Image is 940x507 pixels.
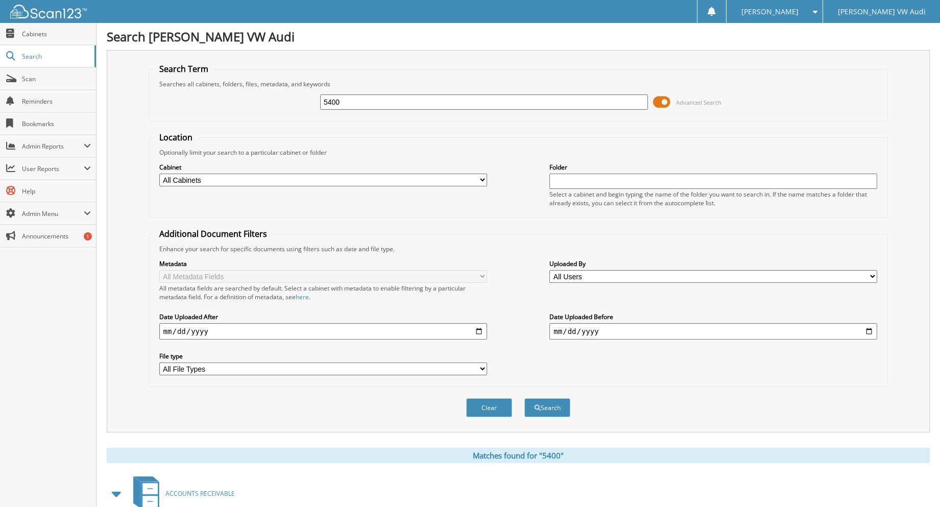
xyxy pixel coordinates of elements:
[22,142,84,151] span: Admin Reports
[159,284,487,301] div: All metadata fields are searched by default. Select a cabinet with metadata to enable filtering b...
[154,228,272,239] legend: Additional Document Filters
[549,190,877,207] div: Select a cabinet and begin typing the name of the folder you want to search in. If the name match...
[159,352,487,360] label: File type
[466,398,512,417] button: Clear
[22,187,91,196] span: Help
[549,163,877,172] label: Folder
[154,132,198,143] legend: Location
[838,9,926,15] span: [PERSON_NAME] VW Audi
[296,293,309,301] a: here
[159,323,487,340] input: start
[154,245,883,253] div: Enhance your search for specific documents using filters such as date and file type.
[524,398,570,417] button: Search
[159,312,487,321] label: Date Uploaded After
[10,5,87,18] img: scan123-logo-white.svg
[159,259,487,268] label: Metadata
[107,448,930,463] div: Matches found for "5400"
[549,312,877,321] label: Date Uploaded Before
[154,80,883,88] div: Searches all cabinets, folders, files, metadata, and keywords
[22,164,84,173] span: User Reports
[676,99,721,106] span: Advanced Search
[159,163,487,172] label: Cabinet
[165,489,235,498] span: ACCOUNTS RECEIVABLE
[107,28,930,45] h1: Search [PERSON_NAME] VW Audi
[22,30,91,38] span: Cabinets
[22,209,84,218] span: Admin Menu
[84,232,92,240] div: 1
[22,97,91,106] span: Reminders
[22,232,91,240] span: Announcements
[22,52,89,61] span: Search
[154,63,213,75] legend: Search Term
[549,323,877,340] input: end
[22,75,91,83] span: Scan
[741,9,799,15] span: [PERSON_NAME]
[549,259,877,268] label: Uploaded By
[22,119,91,128] span: Bookmarks
[154,148,883,157] div: Optionally limit your search to a particular cabinet or folder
